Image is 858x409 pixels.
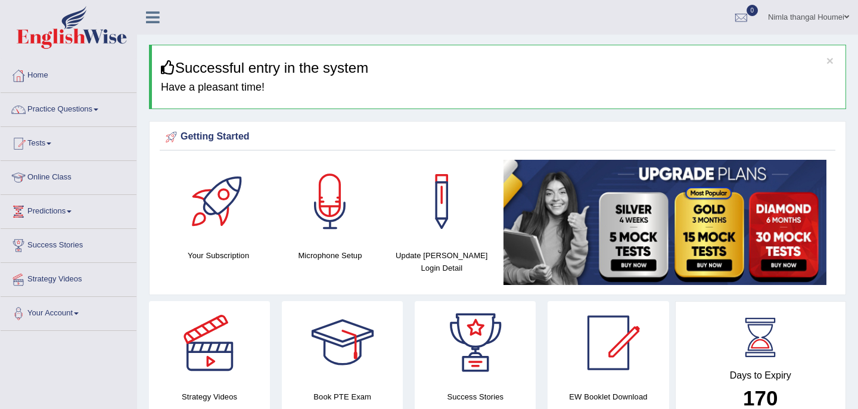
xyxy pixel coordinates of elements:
span: 0 [747,5,758,16]
h4: Book PTE Exam [282,391,403,403]
h4: Success Stories [415,391,536,403]
a: Predictions [1,195,136,225]
img: small5.jpg [503,160,826,285]
h4: Strategy Videos [149,391,270,403]
button: × [826,54,834,67]
h3: Successful entry in the system [161,60,837,76]
a: Home [1,59,136,89]
h4: Have a pleasant time! [161,82,837,94]
h4: Update [PERSON_NAME] Login Detail [392,249,492,274]
h4: Days to Expiry [689,370,833,381]
a: Online Class [1,161,136,191]
h4: EW Booklet Download [548,391,669,403]
a: Success Stories [1,229,136,259]
h4: Your Subscription [169,249,268,262]
h4: Microphone Setup [280,249,380,262]
div: Getting Started [163,128,832,146]
a: Practice Questions [1,93,136,123]
a: Your Account [1,297,136,327]
a: Strategy Videos [1,263,136,293]
a: Tests [1,127,136,157]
